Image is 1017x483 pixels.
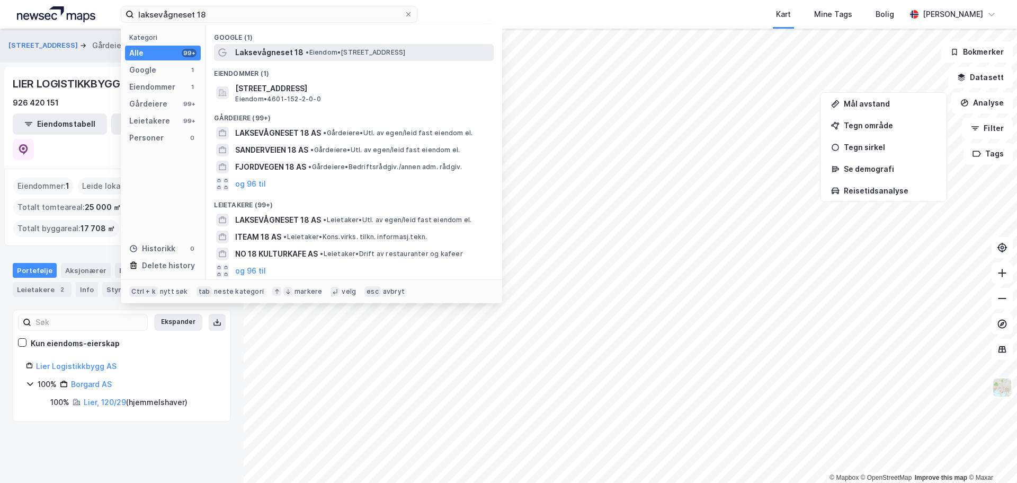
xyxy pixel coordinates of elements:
div: 0 [188,244,197,253]
div: markere [295,287,322,296]
span: ITEAM 18 AS [235,231,281,243]
div: Gårdeiere [129,98,167,110]
div: 0 [188,134,197,142]
a: OpenStreetMap [861,474,912,481]
div: Historikk [129,242,175,255]
div: LIER LOGISTIKKBYGG AS [13,75,139,92]
div: Bolig [876,8,894,21]
div: 2 [57,284,67,295]
img: Z [992,377,1012,398]
input: Søk på adresse, matrikkel, gårdeiere, leietakere eller personer [134,6,404,22]
button: Datasett [948,67,1013,88]
span: Gårdeiere • Bedriftsrådgiv./annen adm. rådgiv. [308,163,462,171]
span: • [308,163,311,171]
div: 100% [50,396,69,409]
span: Gårdeiere • Utl. av egen/leid fast eiendom el. [310,146,460,154]
span: Gårdeiere • Utl. av egen/leid fast eiendom el. [323,129,472,137]
span: Eiendom • 4601-152-2-0-0 [235,95,320,103]
div: Leide lokasjoner : [78,178,153,195]
span: • [323,129,326,137]
img: logo.a4113a55bc3d86da70a041830d287a7e.svg [17,6,95,22]
div: Portefølje [13,263,57,278]
span: • [310,146,314,154]
div: 100% [38,378,57,391]
span: • [283,233,287,241]
div: Delete history [142,259,195,272]
div: Eiendommer [129,81,175,93]
div: ( hjemmelshaver ) [84,396,188,409]
div: velg [342,287,356,296]
div: Totalt tomteareal : [13,199,125,216]
div: Styret [102,282,146,297]
div: tab [197,286,212,297]
button: Leietakertabell [111,113,206,135]
div: 1 [188,83,197,91]
div: Google [129,64,156,76]
div: Mål avstand [844,99,936,108]
a: Lier, 120/29 [84,398,126,407]
div: 99+ [182,100,197,108]
div: Reisetidsanalyse [844,186,936,195]
div: Gårdeier [92,39,124,52]
span: [STREET_ADDRESS] [235,82,489,95]
a: Lier Logistikkbygg AS [36,362,117,371]
span: • [306,48,309,56]
span: 17 708 ㎡ [81,222,115,235]
button: Ekspander [154,314,202,331]
div: 926 420 151 [13,96,59,109]
a: Improve this map [915,474,967,481]
span: • [323,216,326,224]
span: FJORDVEGEN 18 AS [235,161,306,173]
span: 1 [66,180,69,192]
button: [STREET_ADDRESS] [8,40,80,51]
button: Eiendomstabell [13,113,107,135]
span: • [320,250,323,258]
div: Ctrl + k [129,286,158,297]
a: Mapbox [829,474,859,481]
div: Leietakere [13,282,72,297]
div: Info [76,282,98,297]
div: avbryt [383,287,405,296]
div: Kart [776,8,791,21]
button: Tags [964,143,1013,164]
span: Laksevågneset 18 [235,46,304,59]
div: Leietakere (99+) [206,192,502,212]
input: Søk [31,314,147,330]
div: esc [364,286,381,297]
div: Eiendommer (1) [206,61,502,80]
div: Leietakere [129,115,170,127]
button: Analyse [951,92,1013,113]
div: nytt søk [160,287,188,296]
div: Tegn område [844,121,936,130]
div: Google (1) [206,25,502,44]
div: 1 [188,66,197,74]
div: Totalt byggareal : [13,220,119,237]
iframe: Chat Widget [964,432,1017,483]
div: 99+ [182,117,197,125]
span: LAKSEVÅGNESET 18 AS [235,127,321,139]
div: Alle [129,47,144,59]
div: Kategori [129,33,201,41]
button: Filter [962,118,1013,139]
div: Tegn sirkel [844,143,936,152]
button: og 96 til [235,265,266,277]
span: SANDERVEIEN 18 AS [235,144,308,156]
div: Eiendommer [115,263,180,278]
a: Borgard AS [71,380,112,389]
div: Se demografi [844,164,936,173]
button: Bokmerker [941,41,1013,63]
span: Leietaker • Utl. av egen/leid fast eiendom el. [323,216,471,224]
span: 25 000 ㎡ [85,201,121,214]
span: NO 18 KULTURKAFE AS [235,248,318,260]
div: [PERSON_NAME] [923,8,983,21]
div: neste kategori [214,287,264,296]
div: Mine Tags [814,8,852,21]
div: Aksjonærer [61,263,111,278]
span: Leietaker • Kons.virks. tilkn. informasj.tekn. [283,233,427,241]
span: LAKSEVÅGNESET 18 AS [235,214,321,226]
div: Eiendommer : [13,178,74,195]
div: Gårdeiere (99+) [206,106,502,125]
div: Personer [129,131,164,144]
span: Eiendom • [STREET_ADDRESS] [306,48,405,57]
